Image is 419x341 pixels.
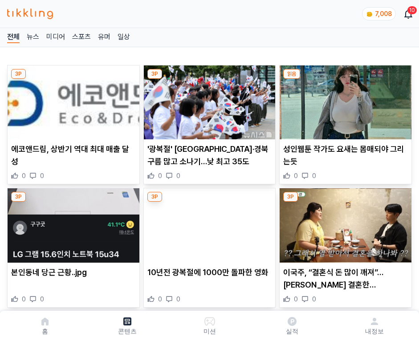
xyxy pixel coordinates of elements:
[147,266,272,279] p: 10년전 광복절에 1000만 돌파한 영화
[42,327,48,336] p: 홈
[11,69,26,79] div: 3P
[22,171,26,180] span: 0
[283,143,408,168] p: 성인웹툰 작가도 요새는 몸매되야 그리는듯
[312,171,316,180] span: 0
[11,192,26,202] div: 3P
[4,314,86,337] a: 홈
[143,65,276,184] div: 3P '광복절' 대구·경북 구름 많고 소나기…낮 최고 35도 '광복절' [GEOGRAPHIC_DATA]·경북 구름 많고 소나기…낮 최고 35도 0 0
[283,192,298,202] div: 3P
[283,69,300,79] div: 읽음
[86,314,168,337] a: 콘텐츠
[283,266,408,291] p: 이국주, “결혼식 돈 많이 깨져”… [PERSON_NAME] 결혼한 [PERSON_NAME]에게 “너무 고맙다”
[294,171,298,180] span: 0
[72,32,91,43] a: 스포츠
[144,188,276,262] img: 10년전 광복절에 1000만 돌파한 영화
[11,266,136,279] p: 본인동네 당근 근황..jpg
[375,10,392,17] span: 7,008
[158,171,162,180] span: 0
[407,6,417,14] div: 10
[279,65,412,184] div: 읽음 성인웹툰 작가도 요새는 몸매되야 그리는듯 성인웹툰 작가도 요새는 몸매되야 그리는듯 0 0
[176,171,180,180] span: 0
[176,295,180,304] span: 0
[362,7,394,20] a: coin 7,008
[147,192,162,202] div: 3P
[312,295,316,304] span: 0
[280,188,411,262] img: 이국주, “결혼식 돈 많이 깨져”… 조용히 결혼한 폴킴에게 “너무 고맙다”
[118,32,130,43] a: 일상
[27,32,39,43] a: 뉴스
[365,327,384,336] p: 내정보
[251,314,333,337] a: 실적
[143,188,276,307] div: 3P 10년전 광복절에 1000만 돌파한 영화 10년전 광복절에 1000만 돌파한 영화 0 0
[204,316,215,327] img: 미션
[147,69,162,79] div: 3P
[279,188,412,307] div: 3P 이국주, “결혼식 돈 많이 깨져”… 조용히 결혼한 폴킴에게 “너무 고맙다” 이국주, “결혼식 돈 많이 깨져”… [PERSON_NAME] 결혼한 [PERSON_NAME]에...
[147,143,272,168] p: '광복절' [GEOGRAPHIC_DATA]·경북 구름 많고 소나기…낮 최고 35도
[7,188,140,307] div: 3P 본인동네 당근 근황..jpg 본인동네 당근 근황..jpg 0 0
[118,327,137,336] p: 콘텐츠
[203,327,216,336] p: 미션
[98,32,110,43] a: 유머
[366,11,373,18] img: coin
[8,188,139,262] img: 본인동네 당근 근황..jpg
[46,32,65,43] a: 미디어
[405,8,412,19] a: 10
[144,65,276,139] img: '광복절' 대구·경북 구름 많고 소나기…낮 최고 35도
[168,314,251,337] button: 미션
[7,65,140,184] div: 3P 에코앤드림, 상반기 역대 최대 매출 달성 에코앤드림, 상반기 역대 최대 매출 달성 0 0
[40,171,44,180] span: 0
[286,327,298,336] p: 실적
[40,295,44,304] span: 0
[11,143,136,168] p: 에코앤드림, 상반기 역대 최대 매출 달성
[158,295,162,304] span: 0
[7,32,20,43] a: 전체
[333,314,415,337] a: 내정보
[294,295,298,304] span: 0
[8,65,139,139] img: 에코앤드림, 상반기 역대 최대 매출 달성
[280,65,411,139] img: 성인웹툰 작가도 요새는 몸매되야 그리는듯
[7,8,53,19] img: 티끌링
[22,295,26,304] span: 0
